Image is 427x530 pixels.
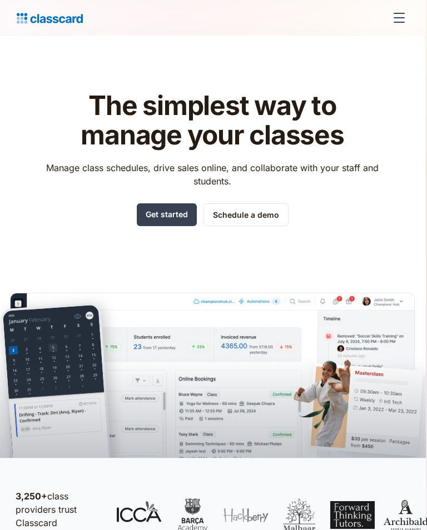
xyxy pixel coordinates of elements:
[16,491,47,502] strong: 3,250+
[203,203,289,226] a: Schedule a demo
[36,91,389,150] h1: The simplest way to manage your classes
[17,10,83,26] a: Logo
[137,203,197,226] a: Get started
[16,489,106,529] p: class providers trust Classcard
[36,161,389,188] p: Manage class schedules, drive sales online, and collaborate with your staff and students.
